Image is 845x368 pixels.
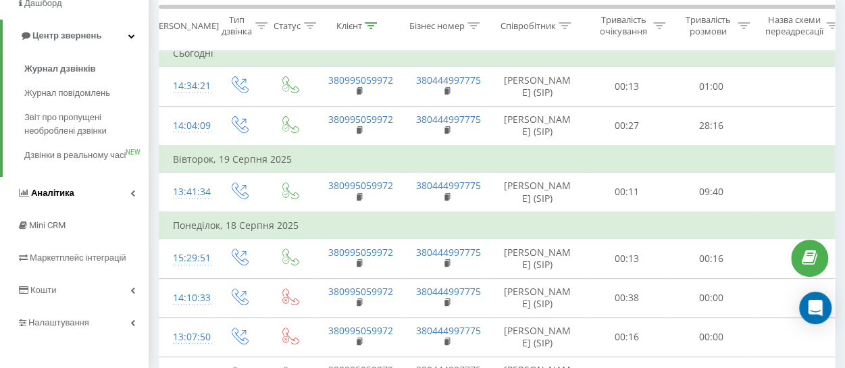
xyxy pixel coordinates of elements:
[416,179,481,192] a: 380444997775
[669,317,754,357] td: 00:00
[669,172,754,212] td: 09:40
[669,239,754,278] td: 00:16
[151,20,219,31] div: [PERSON_NAME]
[669,67,754,106] td: 01:00
[328,285,393,298] a: 380995059972
[490,317,585,357] td: [PERSON_NAME] (SIP)
[32,30,101,41] span: Центр звернень
[29,220,66,230] span: Mini CRM
[3,20,149,52] a: Центр звернень
[24,86,110,100] span: Журнал повідомлень
[328,246,393,259] a: 380995059972
[30,285,56,295] span: Кошти
[416,324,481,337] a: 380444997775
[416,285,481,298] a: 380444997775
[28,317,89,327] span: Налаштування
[173,285,200,311] div: 14:10:33
[669,278,754,317] td: 00:00
[173,73,200,99] div: 14:34:21
[24,111,142,138] span: Звіт про пропущені необроблені дзвінки
[799,292,831,324] div: Open Intercom Messenger
[490,67,585,106] td: [PERSON_NAME] (SIP)
[490,172,585,212] td: [PERSON_NAME] (SIP)
[328,324,393,337] a: 380995059972
[30,253,126,263] span: Маркетплейс інтеграцій
[500,20,555,31] div: Співробітник
[669,106,754,146] td: 28:16
[416,113,481,126] a: 380444997775
[328,179,393,192] a: 380995059972
[173,179,200,205] div: 13:41:34
[173,324,200,350] div: 13:07:50
[765,14,823,37] div: Назва схеми переадресації
[24,62,96,76] span: Журнал дзвінків
[24,143,149,167] a: Дзвінки в реальному часіNEW
[416,74,481,86] a: 380444997775
[24,57,149,81] a: Журнал дзвінків
[328,74,393,86] a: 380995059972
[585,67,669,106] td: 00:13
[173,113,200,139] div: 14:04:09
[336,20,361,31] div: Клієнт
[490,106,585,146] td: [PERSON_NAME] (SIP)
[173,245,200,271] div: 15:29:51
[490,278,585,317] td: [PERSON_NAME] (SIP)
[24,105,149,143] a: Звіт про пропущені необроблені дзвінки
[24,149,126,162] span: Дзвінки в реальному часі
[274,20,301,31] div: Статус
[416,246,481,259] a: 380444997775
[490,239,585,278] td: [PERSON_NAME] (SIP)
[24,81,149,105] a: Журнал повідомлень
[31,188,74,198] span: Аналiтика
[409,20,464,31] div: Бізнес номер
[328,113,393,126] a: 380995059972
[596,14,650,37] div: Тривалість очікування
[585,278,669,317] td: 00:38
[681,14,734,37] div: Тривалість розмови
[585,239,669,278] td: 00:13
[585,106,669,146] td: 00:27
[585,172,669,212] td: 00:11
[222,14,252,37] div: Тип дзвінка
[585,317,669,357] td: 00:16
